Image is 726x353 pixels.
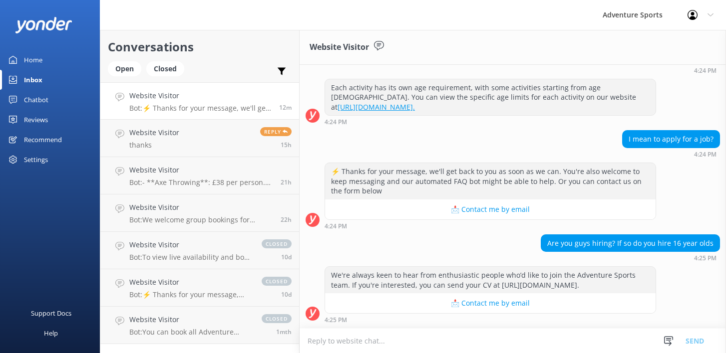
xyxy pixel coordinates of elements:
a: Website VisitorBot:⚡ Thanks for your message, we'll get back to you as soon as we can. You're als... [100,269,299,307]
h4: Website Visitor [129,127,179,138]
p: Bot: ⚡ Thanks for your message, we'll get back to you as soon as we can. You're also welcome to k... [129,290,252,299]
a: Website VisitorBot:We welcome group bookings for occasions like stag dos and can help tailor the ... [100,194,299,232]
div: Sep 08 2025 04:24pm (UTC +01:00) Europe/London [622,151,720,158]
span: Aug 28 2025 05:14pm (UTC +01:00) Europe/London [281,290,292,299]
strong: 4:25 PM [325,317,347,323]
div: Open [108,61,141,76]
span: Reply [260,127,292,136]
strong: 4:25 PM [694,255,717,261]
p: Bot: ⚡ Thanks for your message, we'll get back to you as soon as we can. You're also welcome to k... [129,104,272,113]
div: Sep 08 2025 04:24pm (UTC +01:00) Europe/London [325,118,656,125]
strong: 4:24 PM [325,119,347,125]
h4: Website Visitor [129,165,273,176]
span: closed [262,314,292,323]
strong: 4:24 PM [694,68,717,74]
p: Bot: - **Axe Throwing**: £38 per person. For 8 adults, it would be £304. - **Clay Shooting**: Pri... [129,178,273,187]
a: Website VisitorBot:⚡ Thanks for your message, we'll get back to you as soon as we can. You're als... [100,82,299,120]
div: Sep 08 2025 04:24pm (UTC +01:00) Europe/London [325,222,656,229]
strong: 4:24 PM [325,223,347,229]
span: Sep 07 2025 06:06pm (UTC +01:00) Europe/London [281,215,292,224]
span: Sep 07 2025 07:10pm (UTC +01:00) Europe/London [281,178,292,186]
div: Sep 08 2025 04:25pm (UTC +01:00) Europe/London [325,316,656,323]
a: Open [108,63,146,74]
div: Home [24,50,42,70]
h4: Website Visitor [129,277,252,288]
p: Bot: You can book all Adventure Sports activity packages online at [URL][DOMAIN_NAME]. Options in... [129,328,252,337]
a: Closed [146,63,189,74]
strong: 4:24 PM [694,152,717,158]
h4: Website Visitor [129,314,252,325]
div: ⚡ Thanks for your message, we'll get back to you as soon as we can. You're also welcome to keep m... [325,163,656,199]
a: Website VisitorBot:To view live availability and book your tour, please visit [URL][DOMAIN_NAME].... [100,232,299,269]
button: 📩 Contact me by email [325,199,656,219]
span: Sep 08 2025 12:55am (UTC +01:00) Europe/London [281,141,292,149]
div: Help [44,323,58,343]
div: Recommend [24,130,62,150]
span: Aug 07 2025 12:45am (UTC +01:00) Europe/London [276,328,292,336]
img: yonder-white-logo.png [15,17,72,33]
a: Website VisitorthanksReply15h [100,120,299,157]
button: 📩 Contact me by email [325,293,656,313]
div: Are you guys hiring? If so do you hire 16 year olds [541,235,720,252]
div: Inbox [24,70,42,90]
div: Sep 08 2025 04:24pm (UTC +01:00) Europe/London [652,67,720,74]
h4: Website Visitor [129,90,272,101]
div: Reviews [24,110,48,130]
div: Sep 08 2025 04:25pm (UTC +01:00) Europe/London [541,254,720,261]
h2: Conversations [108,37,292,56]
div: We're always keen to hear from enthusiastic people who’d like to join the Adventure Sports team. ... [325,267,656,293]
span: closed [262,277,292,286]
p: Bot: To view live availability and book your tour, please visit [URL][DOMAIN_NAME]. [129,253,252,262]
div: Settings [24,150,48,170]
p: Bot: We welcome group bookings for occasions like stag dos and can help tailor the experience to ... [129,215,273,224]
div: Support Docs [31,303,71,323]
a: Website VisitorBot:You can book all Adventure Sports activity packages online at [URL][DOMAIN_NAM... [100,307,299,344]
div: Each activity has its own age requirement, with some activities starting from age [DEMOGRAPHIC_DA... [325,79,656,116]
span: Aug 28 2025 09:48pm (UTC +01:00) Europe/London [281,253,292,261]
h4: Website Visitor [129,239,252,250]
h4: Website Visitor [129,202,273,213]
span: closed [262,239,292,248]
a: Website VisitorBot:- **Axe Throwing**: £38 per person. For 8 adults, it would be £304. - **Clay S... [100,157,299,194]
div: Closed [146,61,184,76]
div: I mean to apply for a job? [623,131,720,148]
span: Sep 08 2025 04:24pm (UTC +01:00) Europe/London [279,103,292,112]
div: Chatbot [24,90,48,110]
p: thanks [129,141,179,150]
a: [URL][DOMAIN_NAME]. [338,102,415,112]
h3: Website Visitor [310,41,369,54]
